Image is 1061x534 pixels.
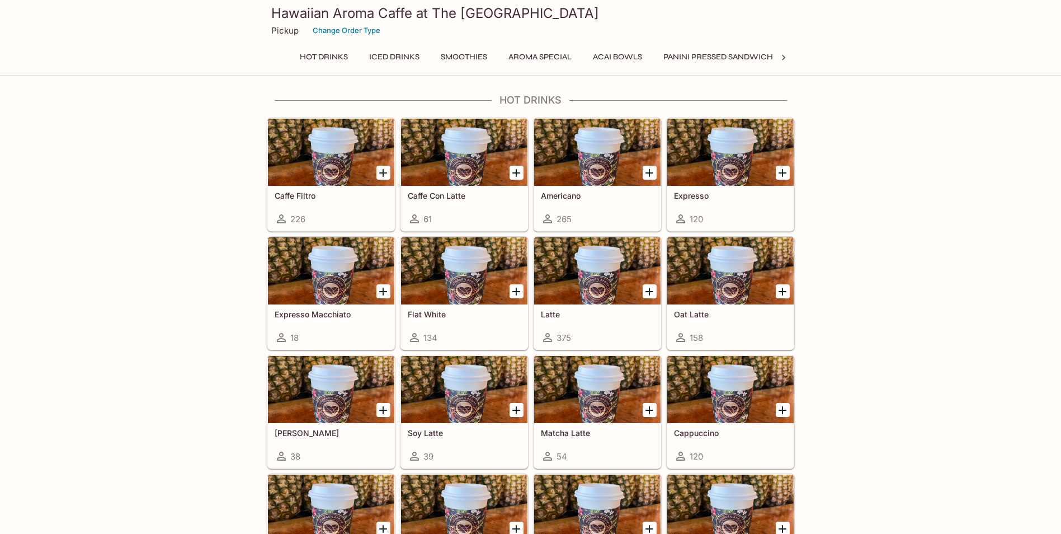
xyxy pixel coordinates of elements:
div: Expresso [667,119,794,186]
button: Hot Drinks [294,49,354,65]
h4: Hot Drinks [267,94,795,106]
div: Matcha Latte [534,356,661,423]
span: 120 [690,451,703,462]
span: 226 [290,214,305,224]
h5: Matcha Latte [541,428,654,438]
div: Flat White [401,237,527,305]
button: Add Cappuccino [776,403,790,417]
div: Americano [534,119,661,186]
a: [PERSON_NAME]38 [267,355,395,469]
h3: Hawaiian Aroma Caffe at The [GEOGRAPHIC_DATA] [271,4,790,22]
span: 158 [690,332,703,343]
a: Cappuccino120 [667,355,794,469]
button: Add Almond Latte [376,403,390,417]
button: Add Soy Latte [510,403,524,417]
a: Expresso Macchiato18 [267,237,395,350]
h5: Expresso [674,191,787,200]
span: 120 [690,214,703,224]
button: Panini Pressed Sandwiches [657,49,789,65]
button: Add Matcha Latte [643,403,657,417]
button: Smoothies [435,49,493,65]
a: Caffe Filtro226 [267,118,395,231]
span: 61 [423,214,432,224]
button: Aroma Special [502,49,578,65]
span: 38 [290,451,300,462]
div: Oat Latte [667,237,794,305]
button: Add Caffe Con Latte [510,166,524,180]
button: Add Americano [643,166,657,180]
span: 265 [557,214,572,224]
h5: Cappuccino [674,428,787,438]
div: Caffe Filtro [268,119,394,186]
button: Add Expresso [776,166,790,180]
span: 18 [290,332,299,343]
span: 134 [423,332,437,343]
div: Latte [534,237,661,305]
h5: Americano [541,191,654,200]
a: Matcha Latte54 [534,355,661,469]
button: Iced Drinks [363,49,426,65]
button: Change Order Type [308,22,385,39]
h5: Soy Latte [408,428,521,438]
span: 375 [557,332,571,343]
button: Add Flat White [510,284,524,298]
a: Latte375 [534,237,661,350]
button: Add Latte [643,284,657,298]
div: Soy Latte [401,356,527,423]
div: Cappuccino [667,356,794,423]
h5: Expresso Macchiato [275,310,388,319]
a: Oat Latte158 [667,237,794,350]
h5: Oat Latte [674,310,787,319]
div: Expresso Macchiato [268,237,394,305]
h5: Latte [541,310,654,319]
a: Expresso120 [667,118,794,231]
h5: Caffe Filtro [275,191,388,200]
div: Caffe Con Latte [401,119,527,186]
a: Soy Latte39 [400,355,528,469]
h5: Caffe Con Latte [408,191,521,200]
button: Add Expresso Macchiato [376,284,390,298]
h5: Flat White [408,310,521,319]
p: Pickup [271,25,299,36]
div: Almond Latte [268,356,394,423]
a: Americano265 [534,118,661,231]
button: Add Oat Latte [776,284,790,298]
a: Caffe Con Latte61 [400,118,528,231]
span: 54 [557,451,567,462]
a: Flat White134 [400,237,528,350]
h5: [PERSON_NAME] [275,428,388,438]
button: Add Caffe Filtro [376,166,390,180]
span: 39 [423,451,433,462]
button: Acai Bowls [587,49,648,65]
